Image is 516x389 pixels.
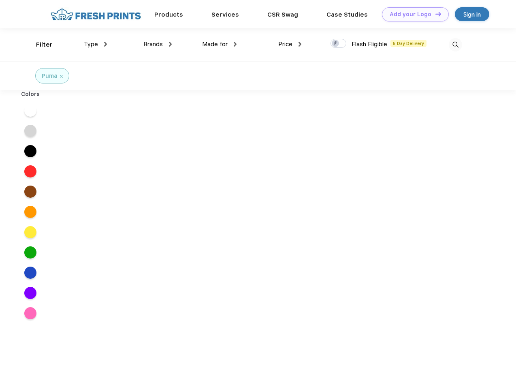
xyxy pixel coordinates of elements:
[202,41,228,48] span: Made for
[299,42,301,47] img: dropdown.png
[60,75,63,78] img: filter_cancel.svg
[463,10,481,19] div: Sign in
[42,72,58,80] div: Puma
[352,41,387,48] span: Flash Eligible
[143,41,163,48] span: Brands
[234,42,237,47] img: dropdown.png
[435,12,441,16] img: DT
[278,41,292,48] span: Price
[104,42,107,47] img: dropdown.png
[455,7,489,21] a: Sign in
[267,11,298,18] a: CSR Swag
[15,90,46,98] div: Colors
[84,41,98,48] span: Type
[449,38,462,51] img: desktop_search.svg
[48,7,143,21] img: fo%20logo%202.webp
[211,11,239,18] a: Services
[154,11,183,18] a: Products
[390,40,426,47] span: 5 Day Delivery
[169,42,172,47] img: dropdown.png
[390,11,431,18] div: Add your Logo
[36,40,53,49] div: Filter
